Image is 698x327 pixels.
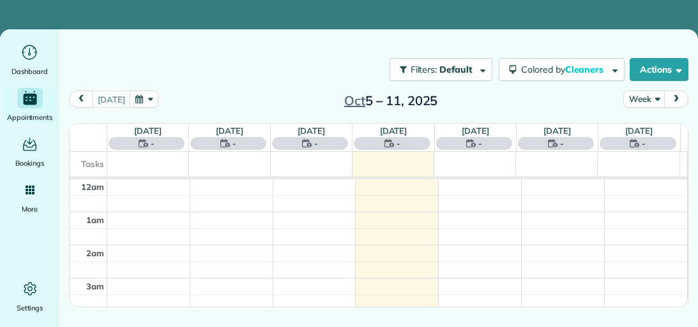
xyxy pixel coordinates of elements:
[625,126,653,136] a: [DATE]
[15,157,45,170] span: Bookings
[5,279,54,314] a: Settings
[134,126,162,136] a: [DATE]
[380,126,407,136] a: [DATE]
[69,91,93,108] button: prev
[92,91,130,108] button: [DATE]
[151,137,155,150] span: -
[411,64,437,75] span: Filters:
[543,126,571,136] a: [DATE]
[390,58,492,81] button: Filters: Default
[216,126,243,136] a: [DATE]
[314,137,318,150] span: -
[630,58,688,81] button: Actions
[311,94,471,108] h2: 5 – 11, 2025
[560,137,564,150] span: -
[298,126,325,136] a: [DATE]
[521,64,608,75] span: Colored by
[664,91,688,108] button: next
[11,65,48,78] span: Dashboard
[439,64,473,75] span: Default
[5,42,54,78] a: Dashboard
[344,92,365,108] span: Oct
[478,137,482,150] span: -
[565,64,606,75] span: Cleaners
[499,58,625,81] button: Colored byCleaners
[462,126,489,136] a: [DATE]
[86,281,104,291] span: 3am
[7,111,53,124] span: Appointments
[383,58,492,81] a: Filters: Default
[86,248,104,258] span: 2am
[642,137,646,150] span: -
[5,88,54,124] a: Appointments
[81,159,104,169] span: Tasks
[22,203,38,215] span: More
[86,215,104,225] span: 1am
[232,137,236,150] span: -
[5,134,54,170] a: Bookings
[81,182,104,192] span: 12am
[397,137,400,150] span: -
[623,91,665,108] button: Week
[17,302,43,314] span: Settings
